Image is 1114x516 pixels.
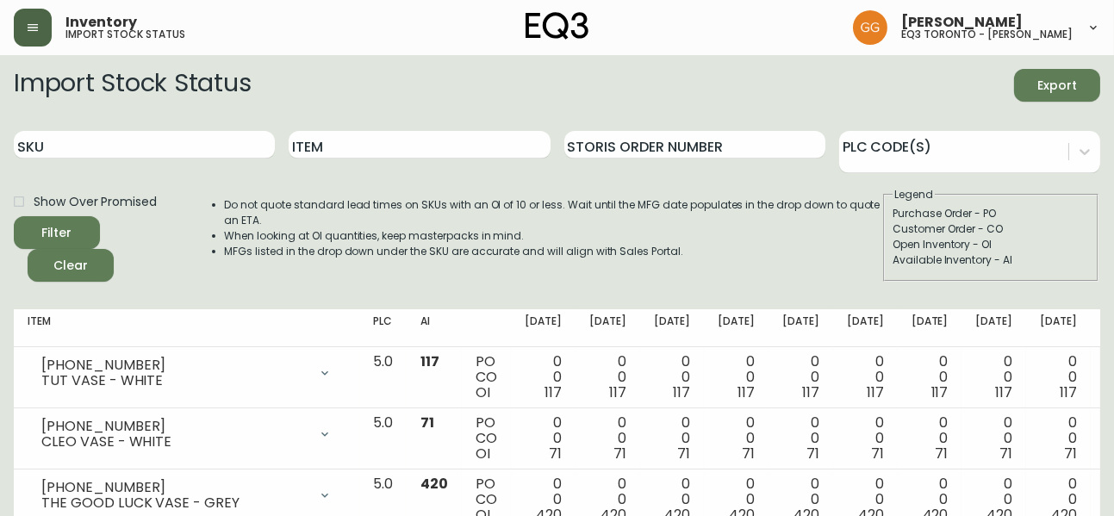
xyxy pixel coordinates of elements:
span: 71 [871,444,884,463]
div: 0 0 [654,354,691,401]
th: PLC [359,309,407,347]
div: 0 0 [654,415,691,462]
div: [PHONE_NUMBER] [41,357,308,373]
span: 71 [549,444,562,463]
span: Export [1028,75,1086,96]
span: 117 [802,382,819,402]
li: MFGs listed in the drop down under the SKU are accurate and will align with Sales Portal. [225,244,882,259]
span: 117 [867,382,884,402]
div: 0 0 [1040,415,1077,462]
th: [DATE] [1026,309,1091,347]
th: [DATE] [576,309,640,347]
span: [PERSON_NAME] [901,16,1023,29]
th: [DATE] [704,309,769,347]
div: Customer Order - CO [893,221,1089,237]
img: dbfc93a9366efef7dcc9a31eef4d00a7 [853,10,887,45]
th: [DATE] [833,309,898,347]
div: PO CO [476,354,497,401]
th: [DATE] [640,309,705,347]
div: 0 0 [782,415,819,462]
th: [DATE] [511,309,576,347]
th: Item [14,309,359,347]
span: Inventory [65,16,137,29]
div: 0 0 [912,415,949,462]
div: Purchase Order - PO [893,206,1089,221]
div: 0 0 [1040,354,1077,401]
span: 71 [678,444,691,463]
h2: Import Stock Status [14,69,251,102]
span: Show Over Promised [34,193,157,211]
span: 117 [995,382,1012,402]
th: [DATE] [769,309,833,347]
span: 117 [1060,382,1077,402]
td: 5.0 [359,408,407,469]
div: 0 0 [525,354,562,401]
div: 0 0 [782,354,819,401]
div: [PHONE_NUMBER]THE GOOD LUCK VASE - GREY [28,476,345,514]
span: 420 [420,474,448,494]
div: Filter [42,222,72,244]
div: Open Inventory - OI [893,237,1089,252]
span: 117 [545,382,562,402]
div: 0 0 [589,354,626,401]
img: logo [526,12,589,40]
div: Available Inventory - AI [893,252,1089,268]
li: Do not quote standard lead times on SKUs with an OI of 10 or less. Wait until the MFG date popula... [225,197,882,228]
div: TUT VASE - WHITE [41,373,308,389]
div: [PHONE_NUMBER] [41,419,308,434]
div: 0 0 [718,354,755,401]
div: 0 0 [718,415,755,462]
div: [PHONE_NUMBER]TUT VASE - WHITE [28,354,345,392]
div: PO CO [476,415,497,462]
span: OI [476,444,490,463]
td: 5.0 [359,347,407,408]
li: When looking at OI quantities, keep masterpacks in mind. [225,228,882,244]
button: Filter [14,216,100,249]
span: 71 [999,444,1012,463]
span: 71 [420,413,434,432]
div: 0 0 [975,415,1012,462]
div: [PHONE_NUMBER] [41,480,308,495]
span: 71 [613,444,626,463]
div: CLEO VASE - WHITE [41,434,308,450]
span: Clear [41,255,100,277]
th: AI [407,309,462,347]
span: 117 [674,382,691,402]
div: 0 0 [525,415,562,462]
span: 117 [609,382,626,402]
span: 117 [931,382,949,402]
div: 0 0 [847,415,884,462]
div: 0 0 [589,415,626,462]
button: Clear [28,249,114,282]
span: 117 [420,351,439,371]
span: OI [476,382,490,402]
span: 71 [1064,444,1077,463]
th: [DATE] [898,309,962,347]
h5: import stock status [65,29,185,40]
legend: Legend [893,187,935,202]
th: [DATE] [962,309,1026,347]
h5: eq3 toronto - [PERSON_NAME] [901,29,1073,40]
div: 0 0 [847,354,884,401]
div: 0 0 [975,354,1012,401]
span: 71 [742,444,755,463]
div: [PHONE_NUMBER]CLEO VASE - WHITE [28,415,345,453]
div: 0 0 [912,354,949,401]
span: 71 [806,444,819,463]
span: 117 [737,382,755,402]
div: THE GOOD LUCK VASE - GREY [41,495,308,511]
span: 71 [936,444,949,463]
button: Export [1014,69,1100,102]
